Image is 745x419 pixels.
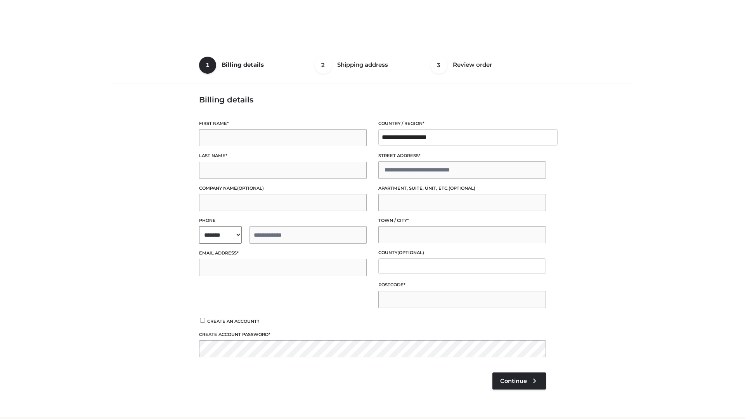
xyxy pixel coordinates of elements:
label: Street address [378,152,546,159]
label: Last name [199,152,367,159]
span: Billing details [222,61,264,68]
label: Apartment, suite, unit, etc. [378,185,546,192]
label: Phone [199,217,367,224]
span: 3 [430,57,447,74]
span: (optional) [237,185,264,191]
span: Continue [500,377,527,384]
label: Town / City [378,217,546,224]
label: County [378,249,546,256]
label: Postcode [378,281,546,289]
span: 1 [199,57,216,74]
a: Continue [492,372,546,390]
label: Country / Region [378,120,546,127]
span: Review order [453,61,492,68]
input: Create an account? [199,318,206,323]
span: Create an account? [207,319,260,324]
span: 2 [315,57,332,74]
label: Company name [199,185,367,192]
label: Create account password [199,331,546,338]
label: Email address [199,249,367,257]
span: Shipping address [337,61,388,68]
span: (optional) [397,250,424,255]
h3: Billing details [199,95,546,104]
label: First name [199,120,367,127]
span: (optional) [449,185,475,191]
